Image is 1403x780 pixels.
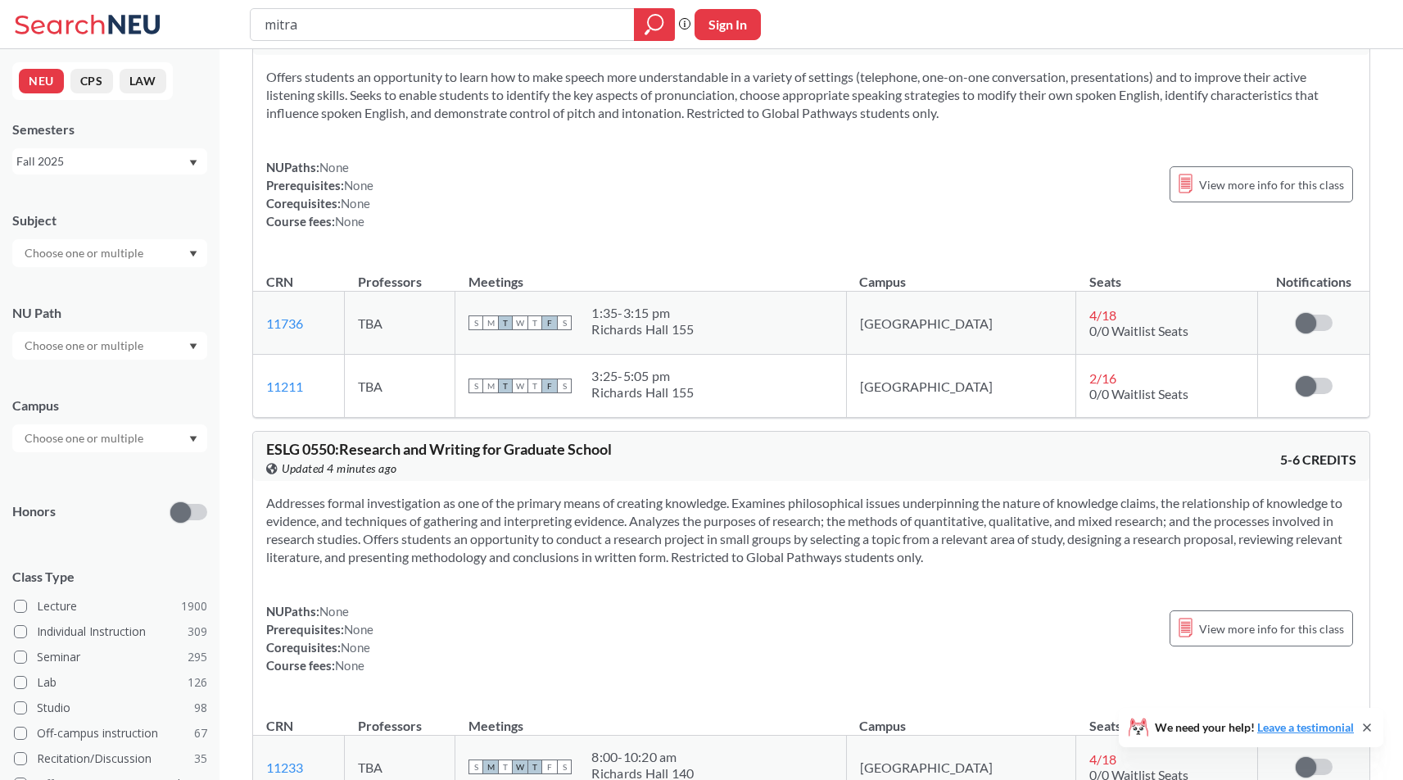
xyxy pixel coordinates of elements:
span: M [483,379,498,393]
input: Choose one or multiple [16,243,154,263]
label: Recitation/Discussion [14,748,207,769]
span: S [557,315,572,330]
label: Off-campus instruction [14,723,207,744]
span: 67 [194,724,207,742]
span: M [483,315,498,330]
div: Fall 2025Dropdown arrow [12,148,207,175]
span: None [341,640,370,655]
span: T [527,315,542,330]
a: 11211 [266,379,303,394]
p: Honors [12,502,56,521]
span: None [335,658,364,673]
div: NUPaths: Prerequisites: Corequisites: Course fees: [266,602,373,674]
span: M [483,760,498,774]
input: Class, professor, course number, "phrase" [263,11,622,39]
span: 2 / 16 [1089,370,1116,386]
span: 4 / 18 [1089,751,1116,767]
div: Dropdown arrow [12,332,207,360]
div: CRN [266,273,293,291]
span: 126 [188,673,207,692]
div: magnifying glass [634,8,675,41]
span: W [513,760,527,774]
div: Richards Hall 155 [591,321,694,338]
svg: magnifying glass [645,13,664,36]
span: 295 [188,648,207,666]
div: Semesters [12,120,207,138]
label: Lab [14,672,207,693]
div: 8:00 - 10:20 am [591,749,694,765]
button: CPS [70,69,113,93]
span: 98 [194,699,207,717]
span: 0/0 Waitlist Seats [1089,323,1188,338]
span: None [319,160,349,175]
span: T [498,315,513,330]
div: Richards Hall 155 [591,384,694,401]
div: CRN [266,717,293,735]
span: S [468,315,483,330]
span: T [498,379,513,393]
span: S [468,379,483,393]
svg: Dropdown arrow [189,436,197,442]
span: F [542,760,557,774]
th: Campus [846,701,1076,736]
a: 11736 [266,315,303,331]
svg: Dropdown arrow [189,251,197,257]
span: 309 [188,623,207,641]
th: Campus [846,256,1076,292]
span: S [557,379,572,393]
span: T [527,760,542,774]
th: Notifications [1258,701,1369,736]
td: [GEOGRAPHIC_DATA] [846,292,1076,355]
svg: Dropdown arrow [189,160,197,166]
th: Seats [1076,701,1258,736]
a: 11233 [266,760,303,775]
span: 1900 [181,597,207,615]
th: Meetings [455,701,846,736]
div: Campus [12,397,207,415]
td: [GEOGRAPHIC_DATA] [846,355,1076,418]
span: Class Type [12,568,207,586]
div: Dropdown arrow [12,239,207,267]
th: Notifications [1258,256,1369,292]
div: 3:25 - 5:05 pm [591,368,694,384]
label: Studio [14,697,207,719]
th: Seats [1076,256,1258,292]
button: LAW [120,69,166,93]
td: TBA [345,292,455,355]
span: T [527,379,542,393]
span: W [513,379,527,393]
input: Choose one or multiple [16,429,154,448]
section: Addresses formal investigation as one of the primary means of creating knowledge. Examines philos... [266,494,1356,566]
span: None [341,196,370,211]
svg: Dropdown arrow [189,343,197,350]
span: W [513,315,527,330]
label: Seminar [14,646,207,668]
span: Updated 4 minutes ago [282,460,397,478]
span: T [498,760,513,774]
div: Dropdown arrow [12,424,207,452]
div: 1:35 - 3:15 pm [591,305,694,321]
span: None [344,622,373,637]
button: NEU [19,69,64,93]
label: Individual Instruction [14,621,207,642]
span: View more info for this class [1199,619,1344,639]
span: 0/0 Waitlist Seats [1089,386,1188,401]
div: NUPaths: Prerequisites: Corequisites: Course fees: [266,158,373,230]
span: 35 [194,750,207,768]
span: ESLG 0550 : Research and Writing for Graduate School [266,440,612,458]
a: Leave a testimonial [1257,720,1354,734]
span: F [542,379,557,393]
span: 5-6 CREDITS [1280,451,1356,469]
span: None [344,178,373,193]
th: Meetings [455,256,846,292]
section: Offers students an opportunity to learn how to make speech more understandable in a variety of se... [266,68,1356,122]
span: View more info for this class [1199,175,1344,195]
span: We need your help! [1155,722,1354,733]
td: TBA [345,355,455,418]
input: Choose one or multiple [16,336,154,356]
button: Sign In [695,9,761,40]
span: S [468,760,483,774]
th: Professors [345,256,455,292]
div: NU Path [12,304,207,322]
span: S [557,760,572,774]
